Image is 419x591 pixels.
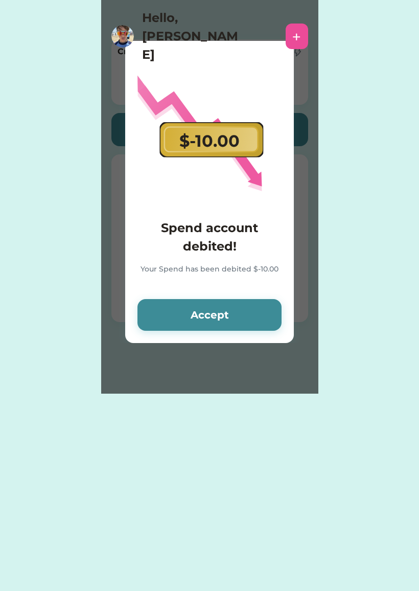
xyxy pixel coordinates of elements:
[142,9,244,64] h4: Hello, [PERSON_NAME]
[179,129,240,153] div: $-10.00
[137,219,282,256] h4: Spend account debited!
[137,299,282,331] button: Accept
[137,264,282,287] div: Your Spend has been debited $-10.00
[111,25,134,48] img: https%3A%2F%2F1dfc823d71cc564f25c7cc035732a2d8.cdn.bubble.io%2Ff1755547408644x989649971853148200%...
[292,29,301,44] div: +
